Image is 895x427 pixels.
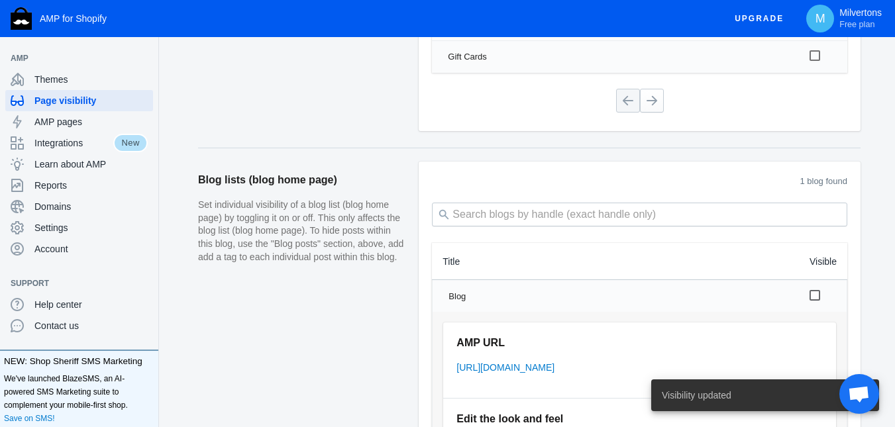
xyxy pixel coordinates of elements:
input: Search blogs by handle (exact handle only) [432,203,847,226]
div: Open chat [839,374,879,414]
p: Add product reviews to AMP pages on Shopify [6,337,121,362]
a: Contact us [5,315,153,336]
span: Title [443,255,460,268]
a: What is the difference between the AMP plans? [50,240,231,269]
a: Help center [7,11,117,20]
a: Domains [5,196,153,217]
p: Uninstalling AMP is simple. First, please make sure none of the page types are “P... [50,134,242,160]
span: Upgrade [735,7,784,30]
span: Domains [34,200,148,213]
h2: Blog lists (blog home page) [198,162,405,199]
span: Contact us [34,319,148,332]
a: Page visibility [5,90,153,111]
a: Save on SMS! [4,412,55,425]
span: AMP pages [34,115,148,128]
p: All the most common questions about AMP for Shopify [144,348,259,387]
h5: AMP URL [456,336,823,350]
h2: Frequently Asked Questions [144,322,259,344]
div: 1 blog found [432,175,847,191]
span: New [113,134,148,152]
span: Visibility updated [662,389,731,402]
p: The biggest difference between the various tiers of the AMP plans is the ability ... [50,271,242,297]
span: Account [34,242,148,256]
span: uninstall [131,80,182,95]
button: Add a sales channel [134,56,156,61]
span: Integrations [34,136,113,150]
span: AMP [11,52,134,65]
span: Support [11,277,134,290]
a: Frequently Asked Questions All the most common questions about AMP for Shopify [138,281,265,410]
span: M [814,12,827,25]
a: Reports [5,175,153,196]
img: logo-long_333x28.png [7,11,117,20]
a: + 2 more posts [23,308,96,320]
span: Reports [34,179,148,192]
span: Themes [34,73,148,86]
a: Account [5,238,153,260]
button: Upgrade [724,7,794,31]
p: Set individual visibility of a blog list (blog home page) by toggling it on or off. This only aff... [198,199,405,263]
div: Gift Cards [448,50,788,64]
p: Getting started with AMP for Shopify [6,181,121,207]
h2: Getting Started [6,166,121,177]
a: Settings [5,217,153,238]
h1: Search results for “ ” [7,65,258,104]
img: Shop Sheriff Logo [11,7,32,30]
a: Learn about AMP [5,154,153,175]
span: AMP for Shopify [40,13,107,24]
span: Help center [127,9,170,23]
a: How to Uninstall [50,114,133,128]
h5: Edit the look and feel [456,412,823,426]
a: AMP pages [5,111,153,132]
p: Milvertons [839,7,882,30]
span: Free plan [839,19,874,30]
button: Add a sales channel [134,281,156,286]
a: IntegrationsNew [5,132,153,154]
span: Visible [810,255,837,268]
input: Search the Knowledge Base [7,30,258,57]
a: How do I remove code after uninstallation? [50,171,191,200]
span: Learn about AMP [34,158,148,171]
span: Help center [34,298,148,311]
span: Page visibility [34,94,148,107]
a: Themes [5,69,153,90]
div: Blog [448,290,788,303]
p: If you click "Unpublish" before uninstalling the app, then there won't be any cod... [50,203,242,228]
h2: Product Reviews [6,322,121,333]
span: Settings [34,221,148,234]
a: [URL][DOMAIN_NAME] [456,362,554,373]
